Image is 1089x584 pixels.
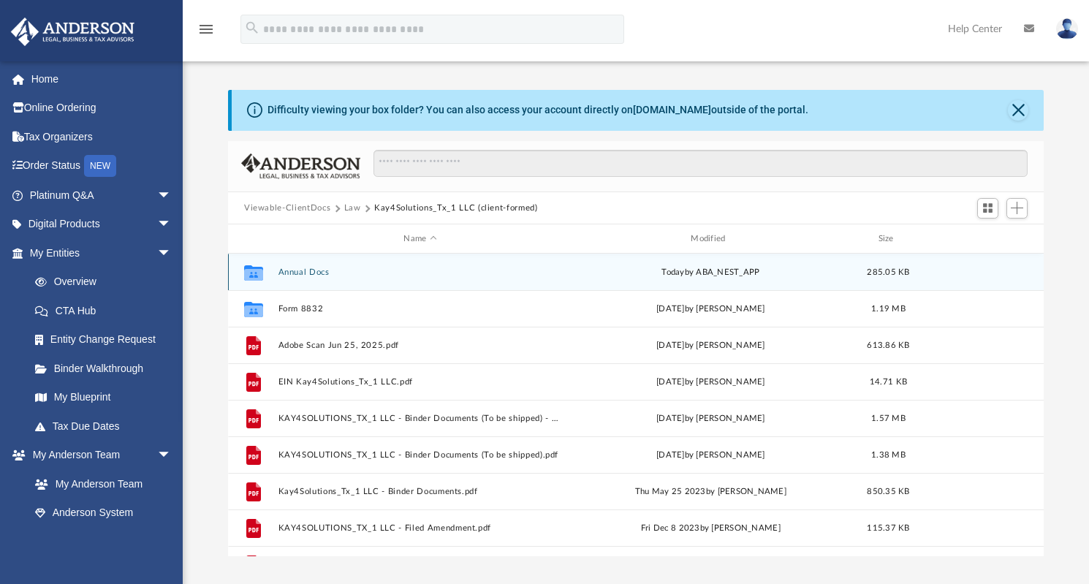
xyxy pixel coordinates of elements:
[10,151,194,181] a: Order StatusNEW
[235,232,271,246] div: id
[977,198,999,219] button: Switch to Grid View
[569,303,853,316] div: [DATE] by [PERSON_NAME]
[633,104,711,115] a: [DOMAIN_NAME]
[569,522,853,535] div: Fri Dec 8 2023 by [PERSON_NAME]
[278,268,563,277] button: Annual Docs
[20,296,194,325] a: CTA Hub
[157,210,186,240] span: arrow_drop_down
[157,238,186,268] span: arrow_drop_down
[7,18,139,46] img: Anderson Advisors Platinum Portal
[10,210,194,239] a: Digital Productsarrow_drop_down
[244,20,260,36] i: search
[267,102,808,118] div: Difficulty viewing your box folder? You can also access your account directly on outside of the p...
[569,376,853,389] div: [DATE] by [PERSON_NAME]
[1006,198,1028,219] button: Add
[20,498,186,528] a: Anderson System
[860,232,918,246] div: Size
[871,305,906,313] span: 1.19 MB
[278,414,563,423] button: KAY4SOLUTIONS_TX_1 LLC - Binder Documents (To be shipped) - DocuSigned.pdf
[374,202,538,215] button: Kay4Solutions_Tx_1 LLC (client-formed)
[10,441,186,470] a: My Anderson Teamarrow_drop_down
[1008,100,1028,121] button: Close
[278,341,563,350] button: Adobe Scan Jun 25, 2025.pdf
[661,268,684,276] span: today
[569,266,853,279] div: by ABA_NEST_APP
[10,181,194,210] a: Platinum Q&Aarrow_drop_down
[569,339,853,352] div: [DATE] by [PERSON_NAME]
[1056,18,1078,39] img: User Pic
[197,28,215,38] a: menu
[871,451,906,459] span: 1.38 MB
[569,449,853,462] div: [DATE] by [PERSON_NAME]
[157,441,186,471] span: arrow_drop_down
[569,412,853,425] div: [DATE] by [PERSON_NAME]
[871,414,906,422] span: 1.57 MB
[20,325,194,354] a: Entity Change Request
[569,485,853,498] div: Thu May 25 2023 by [PERSON_NAME]
[20,527,186,556] a: Client Referrals
[10,238,194,268] a: My Entitiesarrow_drop_down
[867,524,909,532] span: 115.37 KB
[197,20,215,38] i: menu
[10,94,194,123] a: Online Ordering
[278,450,563,460] button: KAY4SOLUTIONS_TX_1 LLC - Binder Documents (To be shipped).pdf
[344,202,361,215] button: Law
[228,254,1044,557] div: grid
[10,64,194,94] a: Home
[20,354,194,383] a: Binder Walkthrough
[924,232,1026,246] div: id
[278,487,563,496] button: Kay4Solutions_Tx_1 LLC - Binder Documents.pdf
[20,383,186,412] a: My Blueprint
[244,202,330,215] button: Viewable-ClientDocs
[867,341,909,349] span: 613.86 KB
[20,412,194,441] a: Tax Due Dates
[157,181,186,211] span: arrow_drop_down
[867,488,909,496] span: 850.35 KB
[278,523,563,533] button: KAY4SOLUTIONS_TX_1 LLC - Filed Amendment.pdf
[20,268,194,297] a: Overview
[870,378,907,386] span: 14.71 KB
[867,268,909,276] span: 285.05 KB
[569,232,853,246] div: Modified
[20,469,179,498] a: My Anderson Team
[278,304,563,314] button: Form 8832
[278,232,562,246] div: Name
[84,155,116,177] div: NEW
[278,377,563,387] button: EIN Kay4Solutions_Tx_1 LLC.pdf
[373,150,1028,178] input: Search files and folders
[10,122,194,151] a: Tax Organizers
